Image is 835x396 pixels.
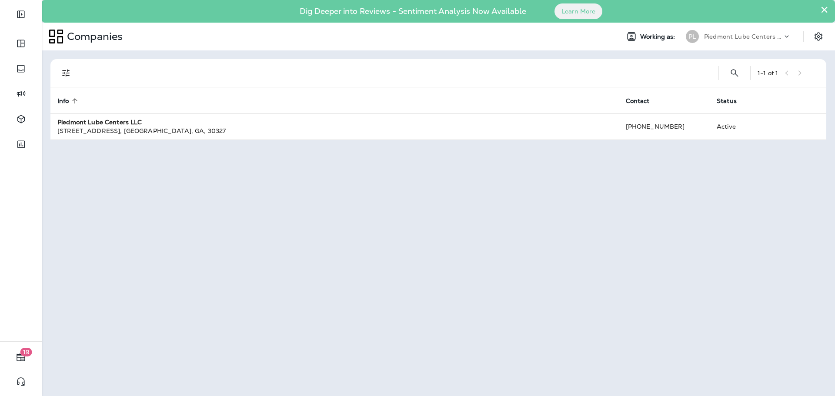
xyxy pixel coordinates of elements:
div: [STREET_ADDRESS] , [GEOGRAPHIC_DATA] , GA , 30327 [57,126,612,135]
button: 19 [9,349,33,366]
div: PL [686,30,699,43]
div: 1 - 1 of 1 [758,70,778,77]
button: Learn More [554,3,602,19]
span: Info [57,97,80,105]
button: Search Companies [726,64,743,82]
button: Filters [57,64,75,82]
p: Piedmont Lube Centers LLC [704,33,782,40]
button: Expand Sidebar [9,6,33,23]
span: Status [717,97,748,105]
span: Working as: [640,33,677,40]
td: Active [710,113,769,140]
span: 19 [20,348,32,356]
span: Contact [626,97,650,105]
p: Companies [63,30,123,43]
button: Close [820,3,828,17]
td: [PHONE_NUMBER] [619,113,710,140]
strong: Piedmont Lube Centers LLC [57,118,142,126]
span: Status [717,97,737,105]
button: Settings [811,29,826,44]
p: Dig Deeper into Reviews - Sentiment Analysis Now Available [274,10,551,13]
span: Contact [626,97,661,105]
span: Info [57,97,69,105]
